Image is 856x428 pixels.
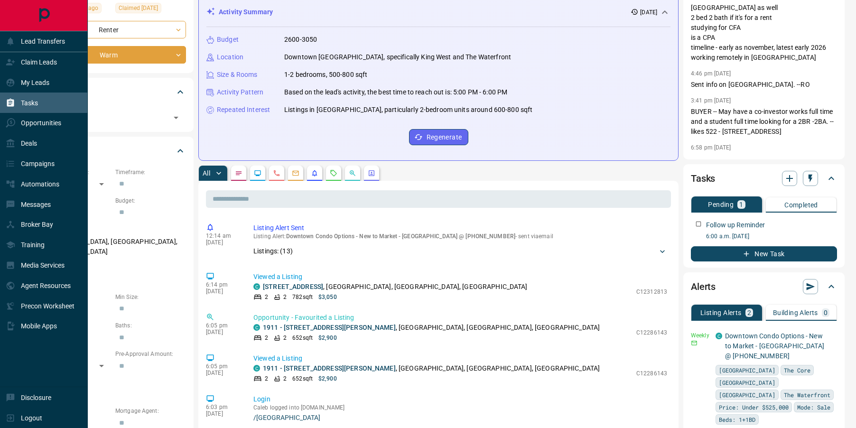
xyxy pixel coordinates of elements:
[691,331,710,340] p: Weekly
[206,322,239,329] p: 6:05 pm
[773,309,818,316] p: Building Alerts
[40,46,186,64] div: Warm
[115,3,186,16] div: Tue Jul 29 2025
[318,293,337,301] p: $3,050
[119,3,158,13] span: Claimed [DATE]
[217,70,258,80] p: Size & Rooms
[368,169,375,177] svg: Agent Actions
[206,410,239,417] p: [DATE]
[115,196,186,205] p: Budget:
[253,324,260,331] div: condos.ca
[747,309,751,316] p: 2
[235,169,242,177] svg: Notes
[292,169,299,177] svg: Emails
[691,97,731,104] p: 3:41 pm [DATE]
[284,70,367,80] p: 1-2 bedrooms, 500-800 sqft
[217,105,270,115] p: Repeated Interest
[263,363,600,373] p: , [GEOGRAPHIC_DATA], [GEOGRAPHIC_DATA], [GEOGRAPHIC_DATA]
[253,365,260,372] div: condos.ca
[292,334,313,342] p: 652 sqft
[115,321,186,330] p: Baths:
[253,283,260,290] div: condos.ca
[691,80,837,90] p: Sent info on [GEOGRAPHIC_DATA]. --RO
[253,242,667,260] div: Listings: (13)
[636,288,667,296] p: C12312813
[253,272,667,282] p: Viewed a Listing
[273,169,280,177] svg: Calls
[115,168,186,177] p: Timeframe:
[409,129,468,145] button: Regenerate
[691,144,731,151] p: 6:58 pm [DATE]
[318,374,337,383] p: $2,900
[263,323,600,333] p: , [GEOGRAPHIC_DATA], [GEOGRAPHIC_DATA], [GEOGRAPHIC_DATA]
[739,201,743,208] p: 1
[636,369,667,378] p: C12286143
[217,87,263,97] p: Activity Pattern
[253,313,667,323] p: Opportunity - Favourited a Listing
[253,414,667,421] a: /[GEOGRAPHIC_DATA]
[115,407,186,415] p: Mortgage Agent:
[824,309,828,316] p: 0
[716,333,722,339] div: condos.ca
[253,233,667,240] p: Listing Alert : - sent via email
[253,404,667,411] p: Caleb logged into [DOMAIN_NAME]
[254,169,261,177] svg: Lead Browsing Activity
[40,378,186,387] p: Credit Score:
[206,233,239,239] p: 12:14 am
[115,350,186,358] p: Pre-Approval Amount:
[169,111,183,124] button: Open
[349,169,356,177] svg: Opportunities
[265,334,268,342] p: 2
[706,232,837,241] p: 6:00 a.m. [DATE]
[206,363,239,370] p: 6:05 pm
[40,140,186,162] div: Criteria
[283,293,287,301] p: 2
[691,171,715,186] h2: Tasks
[691,107,837,137] p: BUYER -- May have a co-investor works full time and a student full time looking for a 2BR -2BA. -...
[253,394,667,404] p: Login
[263,282,528,292] p: , [GEOGRAPHIC_DATA], [GEOGRAPHIC_DATA], [GEOGRAPHIC_DATA]
[640,8,657,17] p: [DATE]
[40,81,186,103] div: Tags
[206,329,239,335] p: [DATE]
[286,233,515,240] span: Downtown Condo Options - New to Market - [GEOGRAPHIC_DATA] @ [PHONE_NUMBER]
[719,415,755,424] span: Beds: 1+1BD
[797,402,830,412] span: Mode: Sale
[283,374,287,383] p: 2
[318,334,337,342] p: $2,900
[206,239,239,246] p: [DATE]
[263,324,396,331] a: 1911 - [STREET_ADDRESS][PERSON_NAME]
[700,309,742,316] p: Listing Alerts
[265,293,268,301] p: 2
[719,390,775,400] span: [GEOGRAPHIC_DATA]
[206,404,239,410] p: 6:03 pm
[40,21,186,38] div: Renter
[708,201,734,208] p: Pending
[719,365,775,375] span: [GEOGRAPHIC_DATA]
[40,264,186,273] p: Motivation:
[636,328,667,337] p: C12286143
[206,3,670,21] div: Activity Summary[DATE]
[292,293,313,301] p: 782 sqft
[40,225,186,234] p: Areas Searched:
[206,288,239,295] p: [DATE]
[263,283,323,290] a: [STREET_ADDRESS]
[284,35,317,45] p: 2600-3050
[217,52,243,62] p: Location
[253,354,667,363] p: Viewed a Listing
[265,374,268,383] p: 2
[284,87,507,97] p: Based on the lead's activity, the best time to reach out is: 5:00 PM - 6:00 PM
[263,364,396,372] a: 1911 - [STREET_ADDRESS][PERSON_NAME]
[40,234,186,260] p: [GEOGRAPHIC_DATA], [GEOGRAPHIC_DATA], [GEOGRAPHIC_DATA]
[206,281,239,288] p: 6:14 pm
[691,340,698,346] svg: Email
[253,246,293,256] p: Listings: ( 13 )
[784,202,818,208] p: Completed
[784,390,830,400] span: The Waterfront
[203,170,210,177] p: All
[330,169,337,177] svg: Requests
[206,370,239,376] p: [DATE]
[691,167,837,190] div: Tasks
[311,169,318,177] svg: Listing Alerts
[284,52,511,62] p: Downtown [GEOGRAPHIC_DATA], specifically King West and The Waterfront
